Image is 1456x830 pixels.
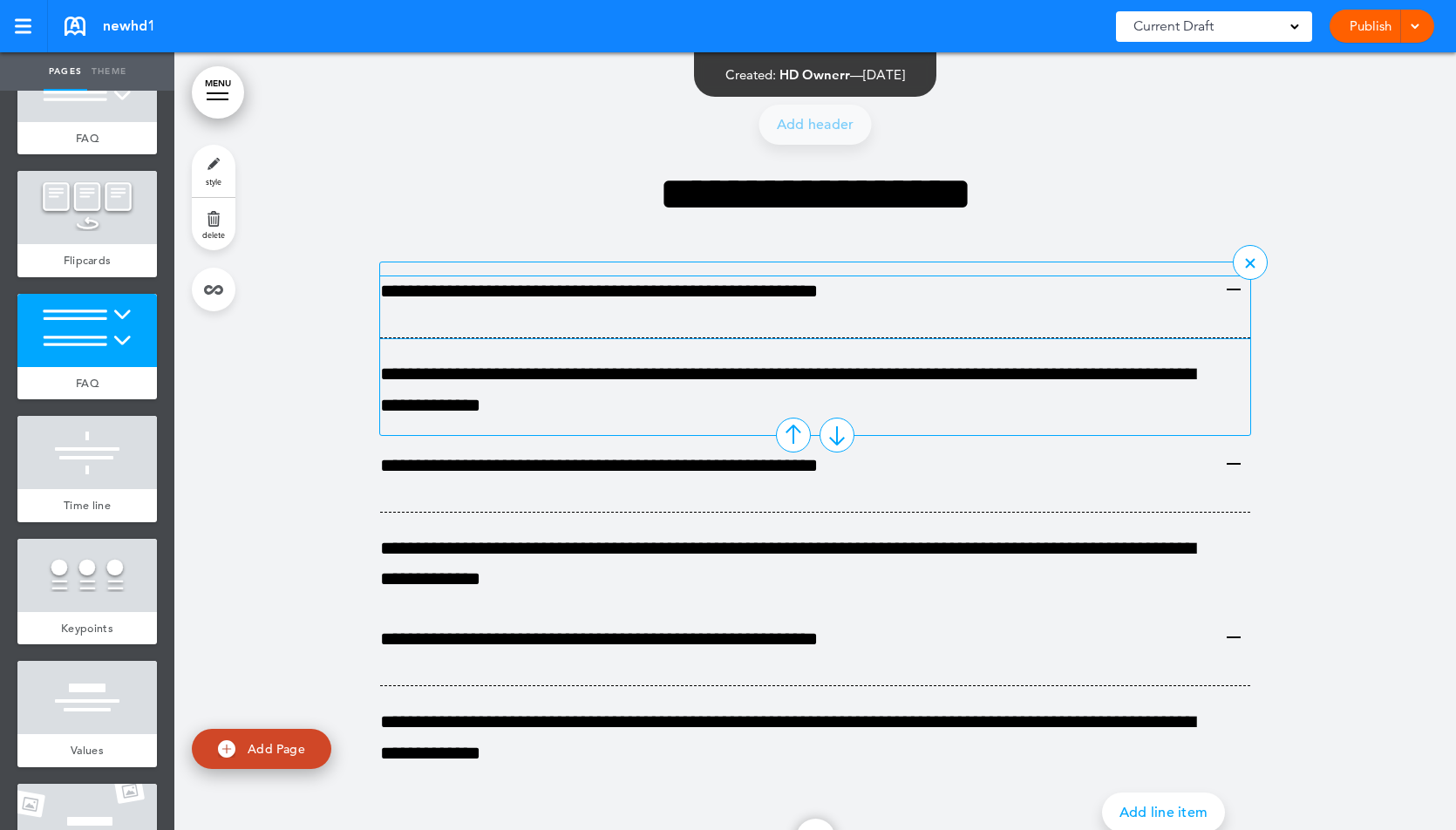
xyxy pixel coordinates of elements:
a: Publish [1343,10,1398,43]
a: Flipcards [17,244,157,277]
span: HD Ownerr [779,66,850,83]
span: FAQ [76,376,99,391]
span: Current Draft [1133,14,1214,38]
span: FAQ [76,131,99,146]
a: Add header [759,105,872,145]
span: Flipcards [64,253,112,268]
span: newhd1 [103,17,155,36]
a: MENU [192,66,244,119]
a: delete [192,198,235,250]
a: FAQ [17,367,157,400]
span: Values [71,743,104,758]
a: Add Page [192,729,331,770]
img: add.svg [218,740,235,758]
span: delete [202,229,225,240]
a: Theme [87,52,131,91]
a: style [192,145,235,197]
div: — [725,68,905,81]
a: FAQ [17,122,157,155]
span: Created: [725,66,776,83]
span: Add Page [248,741,305,757]
a: Pages [44,52,87,91]
a: Values [17,734,157,767]
span: Time line [64,498,111,513]
a: Keypoints [17,612,157,645]
span: [DATE] [863,66,905,83]
span: style [206,176,221,187]
a: Time line [17,489,157,522]
span: Keypoints [61,621,113,636]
